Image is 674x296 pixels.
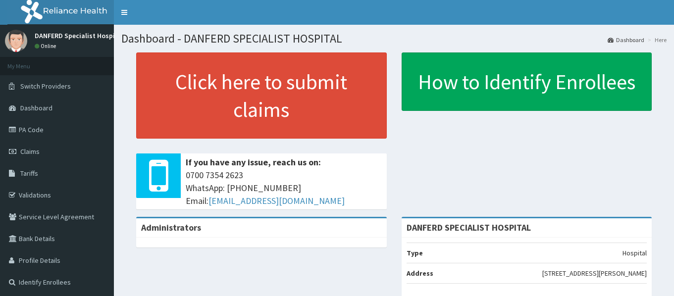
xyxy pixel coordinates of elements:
li: Here [645,36,667,44]
a: Dashboard [608,36,644,44]
b: If you have any issue, reach us on: [186,156,321,168]
p: Hospital [622,248,647,258]
span: Switch Providers [20,82,71,91]
b: Address [407,269,433,278]
b: Administrators [141,222,201,233]
b: Type [407,248,423,257]
p: [STREET_ADDRESS][PERSON_NAME] [542,268,647,278]
a: How to Identify Enrollees [402,52,652,111]
h1: Dashboard - DANFERD SPECIALIST HOSPITAL [121,32,667,45]
a: Online [35,43,58,49]
strong: DANFERD SPECIALIST HOSPITAL [407,222,531,233]
a: Click here to submit claims [136,52,387,139]
a: [EMAIL_ADDRESS][DOMAIN_NAME] [208,195,345,206]
span: Tariffs [20,169,38,178]
img: User Image [5,30,27,52]
span: 0700 7354 2623 WhatsApp: [PHONE_NUMBER] Email: [186,169,382,207]
span: Claims [20,147,40,156]
span: Dashboard [20,103,52,112]
p: DANFERD Specialist Hospital [35,32,124,39]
